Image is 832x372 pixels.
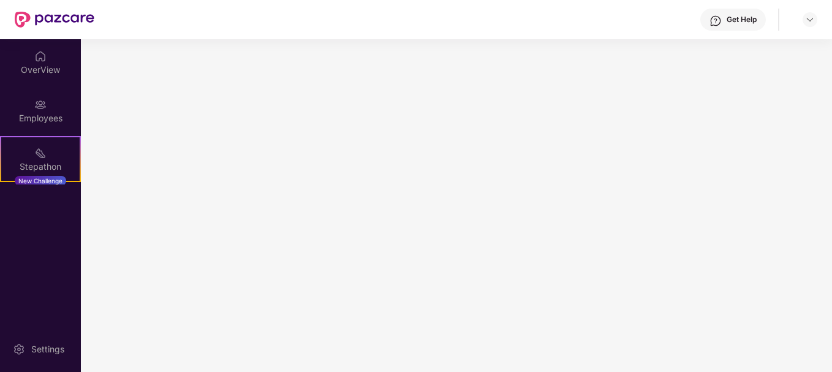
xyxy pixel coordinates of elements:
[15,12,94,28] img: New Pazcare Logo
[727,15,757,25] div: Get Help
[13,343,25,355] img: svg+xml;base64,PHN2ZyBpZD0iU2V0dGluZy0yMHgyMCIgeG1sbnM9Imh0dHA6Ly93d3cudzMub3JnLzIwMDAvc3ZnIiB3aW...
[34,99,47,111] img: svg+xml;base64,PHN2ZyBpZD0iRW1wbG95ZWVzIiB4bWxucz0iaHR0cDovL3d3dy53My5vcmcvMjAwMC9zdmciIHdpZHRoPS...
[28,343,68,355] div: Settings
[34,147,47,159] img: svg+xml;base64,PHN2ZyB4bWxucz0iaHR0cDovL3d3dy53My5vcmcvMjAwMC9zdmciIHdpZHRoPSIyMSIgaGVpZ2h0PSIyMC...
[34,50,47,63] img: svg+xml;base64,PHN2ZyBpZD0iSG9tZSIgeG1sbnM9Imh0dHA6Ly93d3cudzMub3JnLzIwMDAvc3ZnIiB3aWR0aD0iMjAiIG...
[805,15,815,25] img: svg+xml;base64,PHN2ZyBpZD0iRHJvcGRvd24tMzJ4MzIiIHhtbG5zPSJodHRwOi8vd3d3LnczLm9yZy8yMDAwL3N2ZyIgd2...
[709,15,722,27] img: svg+xml;base64,PHN2ZyBpZD0iSGVscC0zMngzMiIgeG1sbnM9Imh0dHA6Ly93d3cudzMub3JnLzIwMDAvc3ZnIiB3aWR0aD...
[15,176,66,186] div: New Challenge
[1,161,80,173] div: Stepathon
